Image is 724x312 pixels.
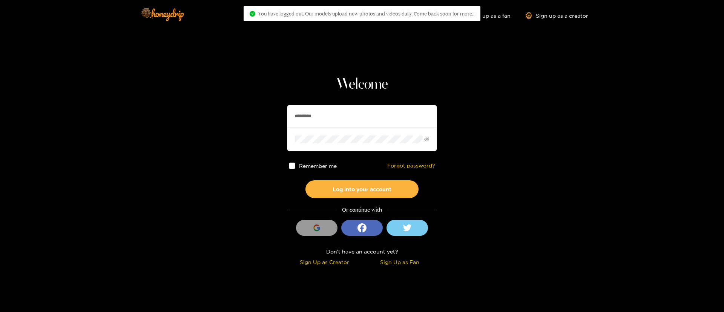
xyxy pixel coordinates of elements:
h1: Welcome [287,75,437,94]
div: Sign Up as Fan [364,258,435,266]
span: Remember me [299,163,337,169]
a: Sign up as a fan [459,12,511,19]
span: You have logged out. Our models upload new photos and videos daily. Come back soon for more.. [258,11,474,17]
a: Forgot password? [387,163,435,169]
div: Sign Up as Creator [289,258,360,266]
div: Don't have an account yet? [287,247,437,256]
span: check-circle [250,11,255,17]
a: Sign up as a creator [526,12,588,19]
span: eye-invisible [424,137,429,142]
button: Log into your account [305,180,419,198]
div: Or continue with [287,206,437,214]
